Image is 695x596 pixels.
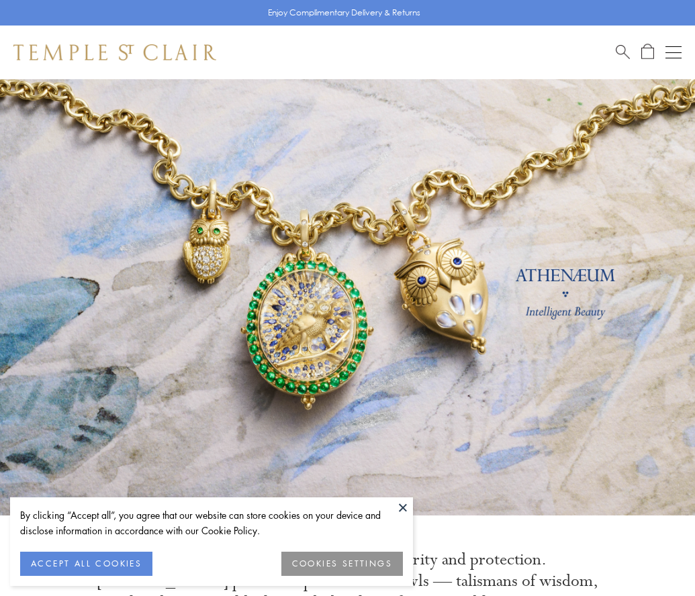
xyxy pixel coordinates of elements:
[641,44,654,60] a: Open Shopping Bag
[268,6,420,19] p: Enjoy Complimentary Delivery & Returns
[616,44,630,60] a: Search
[13,44,216,60] img: Temple St. Clair
[20,507,403,538] div: By clicking “Accept all”, you agree that our website can store cookies on your device and disclos...
[281,552,403,576] button: COOKIES SETTINGS
[20,552,152,576] button: ACCEPT ALL COOKIES
[665,44,682,60] button: Open navigation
